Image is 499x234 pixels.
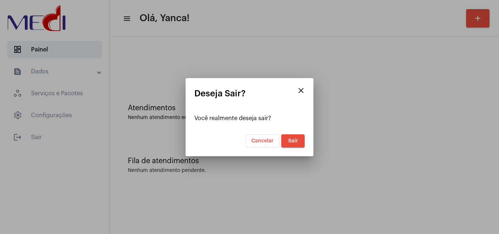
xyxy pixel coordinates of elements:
button: Cancelar [245,134,279,147]
button: Sair [281,134,305,147]
mat-icon: close [297,86,305,95]
mat-card-title: Deseja Sair? [194,89,305,98]
span: Cancelar [251,138,274,143]
span: Sair [288,138,298,143]
div: Você realmente deseja sair? [194,115,305,122]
